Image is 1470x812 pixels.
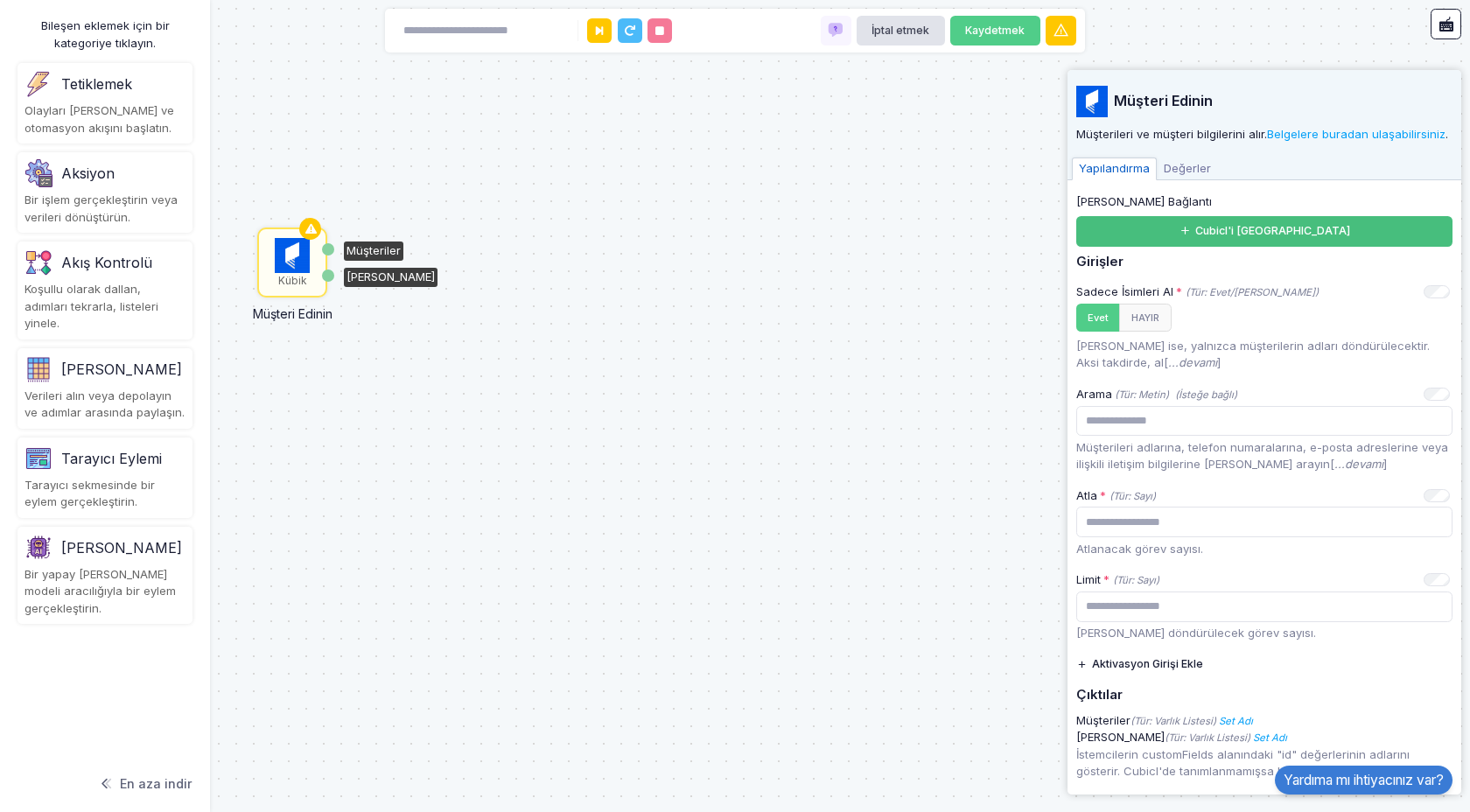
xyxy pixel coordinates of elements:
[1076,687,1123,703] font: Çıktılar
[1076,254,1123,269] font: Girişler
[1267,127,1445,141] a: Belgelere buradan ulaşabilirsiniz
[1076,339,1430,370] font: [PERSON_NAME] ise, yalnızca müşterilerin adları döndürülecektir. Aksi takdirde, al[
[1334,457,1383,471] font: ...devamı
[1076,572,1101,586] font: Limit
[253,306,332,321] font: Müşteri Edinin
[61,539,182,556] font: [PERSON_NAME]
[24,355,52,383] img: category.png
[1076,542,1203,556] font: Atlanacak görev sayısı.
[1076,387,1112,401] font: Arama
[950,16,1040,46] button: Kaydetmek
[24,478,155,509] font: Tarayıcı sekmesinde bir eylem gerçekleştirin.
[1088,311,1109,324] font: Evet
[61,75,132,93] font: Tetiklemek
[1092,657,1203,670] font: Aktivasyon Girişi Ekle
[24,388,185,420] font: Verileri alın veya depolayın ve adımlar arasında paylaşın.
[965,24,1025,37] font: Kaydetmek
[1164,161,1211,175] font: Değerler
[24,70,52,98] img: trigger.png
[1076,216,1452,247] button: Cubicl'i [GEOGRAPHIC_DATA]
[1076,747,1410,779] font: İstemcilerin customFields alanındaki "id" değerlerinin adlarını gösterir. Cubicl'de tanımlanmamış...
[1076,730,1165,744] font: [PERSON_NAME]
[1114,92,1213,109] font: Müşteri Edinin
[1186,286,1319,298] font: (Tür: Evet/[PERSON_NAME])
[1113,574,1159,586] font: (Tür: Sayı)
[1046,16,1076,46] button: Uyarılar
[1131,311,1159,324] font: HAYIR
[24,282,158,330] font: Koşullu olarak dallan, adımları tekrarla, listeleri yinele.
[61,450,162,467] font: Tarayıcı Eylemi
[1115,388,1169,401] font: (Tür: Metin)
[1383,457,1387,471] font: ]
[1076,648,1203,679] button: Aktivasyon Girişi Ekle
[24,192,178,224] font: Bir işlem gerçekleştirin veya verileri dönüştürün.
[24,248,52,276] img: flow-v1.png
[857,16,945,46] button: İptal etmek
[871,24,929,37] font: İptal etmek
[120,777,192,792] font: En aza indir
[1076,626,1316,640] font: [PERSON_NAME] döndürülecek görev sayısı.
[278,274,307,287] font: Kübik
[1076,488,1097,502] font: Atla
[1076,304,1120,332] button: Evet
[1076,127,1267,141] font: Müşterileri ve müşteri bilgilerini alır.
[1165,731,1250,744] font: (Tür: Varlık Listesi)
[275,238,310,273] img: cubicl.jpg
[1217,355,1221,369] font: ]
[1130,715,1216,727] font: (Tür: Varlık Listesi)
[98,763,192,803] button: En aza indir
[1076,86,1108,117] img: cubicl.jpg
[1076,284,1173,298] font: Sadece İsimleri Al
[1076,440,1448,472] font: Müşterileri adlarına, telefon numaralarına, e-posta adreslerine veya ilişkili iletişim bilgilerin...
[24,567,176,615] font: Bir yapay [PERSON_NAME] modeli aracılığıyla bir eylem gerçekleştirin.
[24,444,52,472] img: category-v1.png
[24,103,174,135] font: Olayları [PERSON_NAME] ve otomasyon akışını başlatın.
[1076,713,1130,727] font: Müşteriler
[1445,127,1448,141] font: .
[1253,731,1287,744] a: Set Adı
[1119,304,1172,332] button: HAYIR
[1175,388,1237,401] font: (İsteğe bağlı)
[1109,490,1156,502] font: (Tür: Sayı)
[24,534,52,562] img: category-v2.png
[346,243,401,257] font: Müşteriler
[61,164,115,182] font: Aksiyon
[1076,194,1212,208] font: [PERSON_NAME] Bağlantı
[1195,224,1350,237] font: Cubicl'i [GEOGRAPHIC_DATA]
[1275,766,1452,794] a: Yardıma mı ihtiyacınız var?
[1219,715,1253,727] a: Set Adı
[1079,161,1150,175] font: Yapılandırma
[61,254,152,271] font: Akış Kontrolü
[1168,355,1217,369] font: ...devamı
[346,269,435,283] font: [PERSON_NAME]
[1284,772,1444,788] font: Yardıma mı ihtiyacınız var?
[41,18,170,50] font: Bileşen eklemek için bir kategoriye tıklayın.
[61,360,182,378] font: [PERSON_NAME]
[24,159,52,187] img: settings.png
